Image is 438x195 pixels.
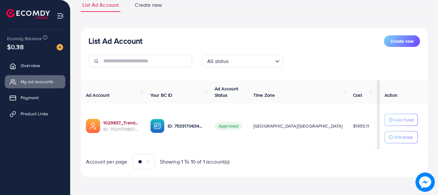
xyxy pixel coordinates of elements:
[150,119,164,133] img: ic-ba-acc.ded83a64.svg
[206,57,230,66] span: All status
[5,75,65,88] a: My ad accounts
[5,107,65,120] a: Product Links
[385,92,397,98] span: Action
[6,9,50,19] img: logo
[384,35,420,47] button: Create new
[353,92,362,98] span: Cost
[385,114,418,126] button: Add Fund
[86,158,127,165] span: Account per page
[21,78,53,85] span: My ad accounts
[215,85,238,98] span: Ad Account Status
[57,44,63,50] img: image
[82,1,119,9] span: List Ad Account
[415,173,435,192] img: image
[231,55,273,66] input: Search for option
[385,131,418,143] button: Withdraw
[5,91,65,104] a: Payment
[150,92,172,98] span: Your BC ID
[168,122,204,130] p: ID: 7533170634600448001
[202,55,283,67] div: Search for option
[135,1,162,9] span: Create new
[103,120,140,126] a: 1029837_Trendy Case_1753953029870
[7,35,42,42] span: Ecomdy Balance
[394,133,413,141] p: Withdraw
[86,119,100,133] img: ic-ads-acc.e4c84228.svg
[21,111,48,117] span: Product Links
[103,126,140,132] span: ID: 7533170857322184720
[5,59,65,72] a: Overview
[215,122,242,130] span: Approved
[394,116,414,124] p: Add Fund
[21,62,40,69] span: Overview
[353,123,369,129] span: $1955.11
[253,123,343,129] span: [GEOGRAPHIC_DATA]/[GEOGRAPHIC_DATA]
[103,120,140,133] div: <span class='underline'>1029837_Trendy Case_1753953029870</span></br>7533170857322184720
[21,94,39,101] span: Payment
[160,158,230,165] span: Showing 1 To 10 of 1 account(s)
[86,92,110,98] span: Ad Account
[89,36,142,46] h3: List Ad Account
[57,12,64,20] img: menu
[390,38,414,44] span: Create new
[253,92,275,98] span: Time Zone
[7,42,24,51] span: $0.38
